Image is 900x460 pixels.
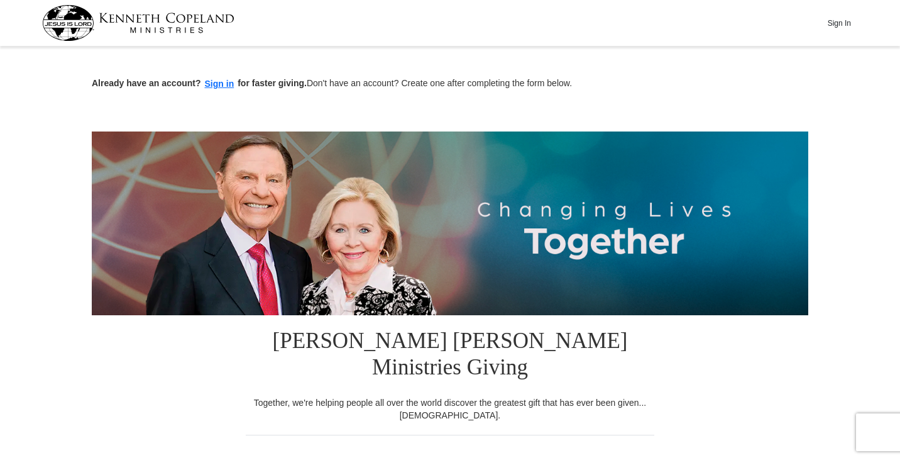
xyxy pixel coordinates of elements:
p: Don't have an account? Create one after completing the form below. [92,77,808,91]
button: Sign In [820,13,858,33]
div: Together, we're helping people all over the world discover the greatest gift that has ever been g... [246,396,654,422]
button: Sign in [201,77,238,91]
strong: Already have an account? for faster giving. [92,78,307,88]
img: kcm-header-logo.svg [42,5,234,41]
h1: [PERSON_NAME] [PERSON_NAME] Ministries Giving [246,315,654,396]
